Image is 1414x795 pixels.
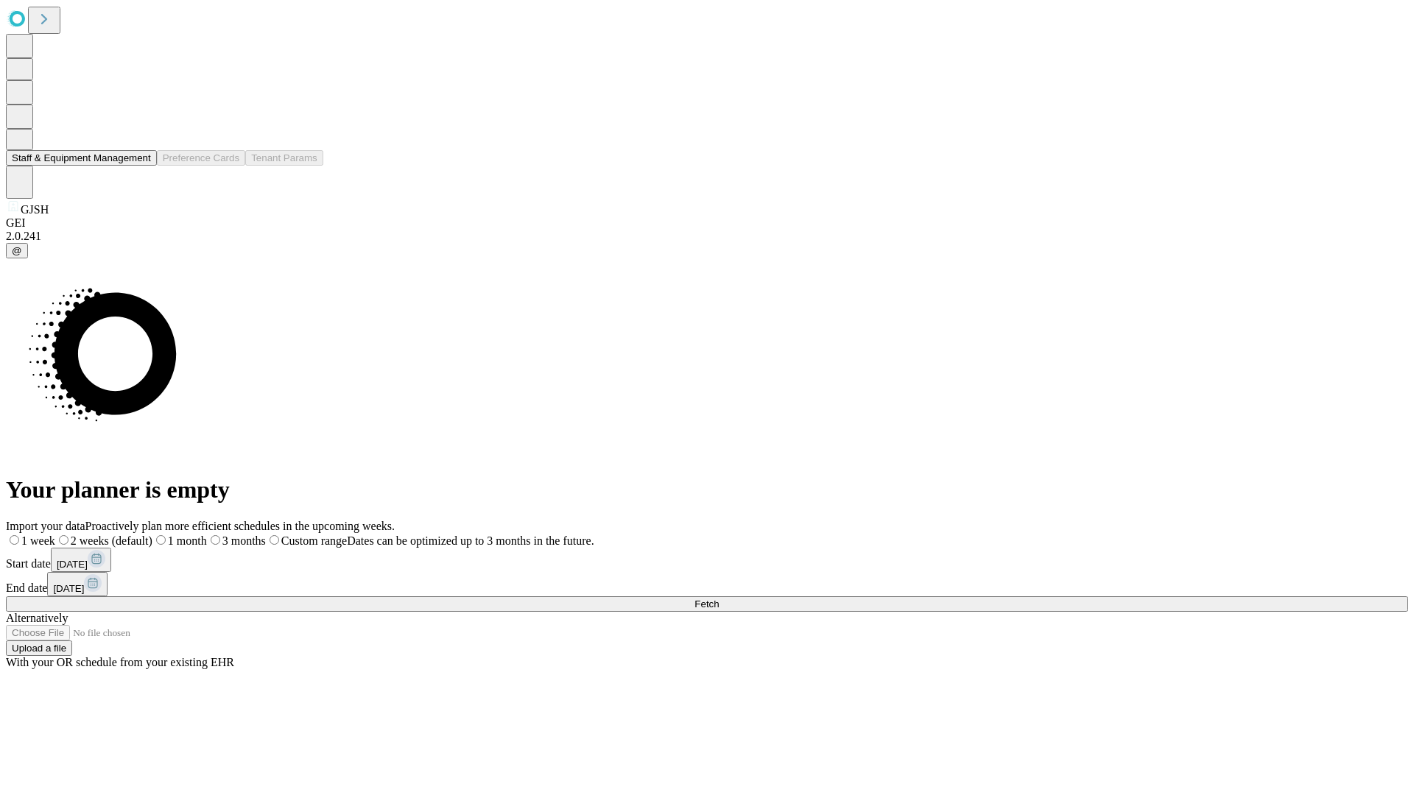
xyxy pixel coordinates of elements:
span: GJSH [21,203,49,216]
span: 3 months [222,534,266,547]
button: Upload a file [6,640,72,656]
button: Fetch [6,596,1408,612]
span: [DATE] [57,559,88,570]
input: 1 week [10,535,19,545]
span: 2 weeks (default) [71,534,152,547]
span: Custom range [281,534,347,547]
span: 1 month [168,534,207,547]
input: Custom rangeDates can be optimized up to 3 months in the future. [270,535,279,545]
button: [DATE] [47,572,108,596]
div: 2.0.241 [6,230,1408,243]
div: Start date [6,548,1408,572]
span: Proactively plan more efficient schedules in the upcoming weeks. [85,520,395,532]
input: 3 months [211,535,220,545]
span: With your OR schedule from your existing EHR [6,656,234,668]
button: Tenant Params [245,150,323,166]
span: Alternatively [6,612,68,624]
h1: Your planner is empty [6,476,1408,504]
span: Import your data [6,520,85,532]
span: Dates can be optimized up to 3 months in the future. [347,534,594,547]
button: [DATE] [51,548,111,572]
button: Staff & Equipment Management [6,150,157,166]
span: Fetch [694,598,719,609]
span: 1 week [21,534,55,547]
span: [DATE] [53,583,84,594]
button: @ [6,243,28,258]
input: 2 weeks (default) [59,535,68,545]
div: GEI [6,216,1408,230]
span: @ [12,245,22,256]
button: Preference Cards [157,150,245,166]
div: End date [6,572,1408,596]
input: 1 month [156,535,166,545]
